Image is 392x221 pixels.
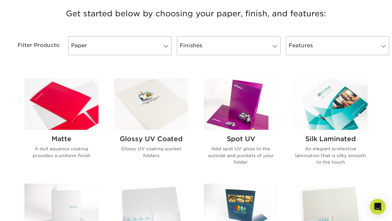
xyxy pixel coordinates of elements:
p: An elegant protective lamination that is silky smooth to the touch [294,145,368,165]
a: Finishes [177,36,280,55]
div: Filter Products: [0,36,66,55]
h2: Matte [24,135,98,143]
a: Silk Laminated Presentation Folders Silk Laminated An elegant protective lamination that is silky... [294,79,368,176]
a: Spot UV Presentation Folders Spot UV Add spot UV gloss to the outside and pockets of your folder [204,79,278,176]
div: Open Intercom Messenger [370,199,385,214]
img: Matte Presentation Folders [24,79,98,130]
img: Glossy UV Coated Presentation Folders [114,79,188,130]
img: Silk Laminated Presentation Folders [294,79,368,130]
a: Paper [68,36,172,55]
a: Features [286,36,389,55]
p: Glossy UV coating pocket folders [114,145,188,159]
p: Add spot UV gloss to the outside and pockets of your folder [204,145,278,165]
a: Glossy UV Coated Presentation Folders Glossy UV Coated Glossy UV coating pocket folders [114,79,188,176]
h2: Silk Laminated [294,135,368,143]
img: Spot UV Presentation Folders [204,79,278,130]
a: Matte Presentation Folders Matte A dull aqueous coating provides a uniform finish [24,79,98,176]
h2: Glossy UV Coated [114,135,188,143]
h2: Spot UV [204,135,278,143]
p: A dull aqueous coating provides a uniform finish [24,145,98,159]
